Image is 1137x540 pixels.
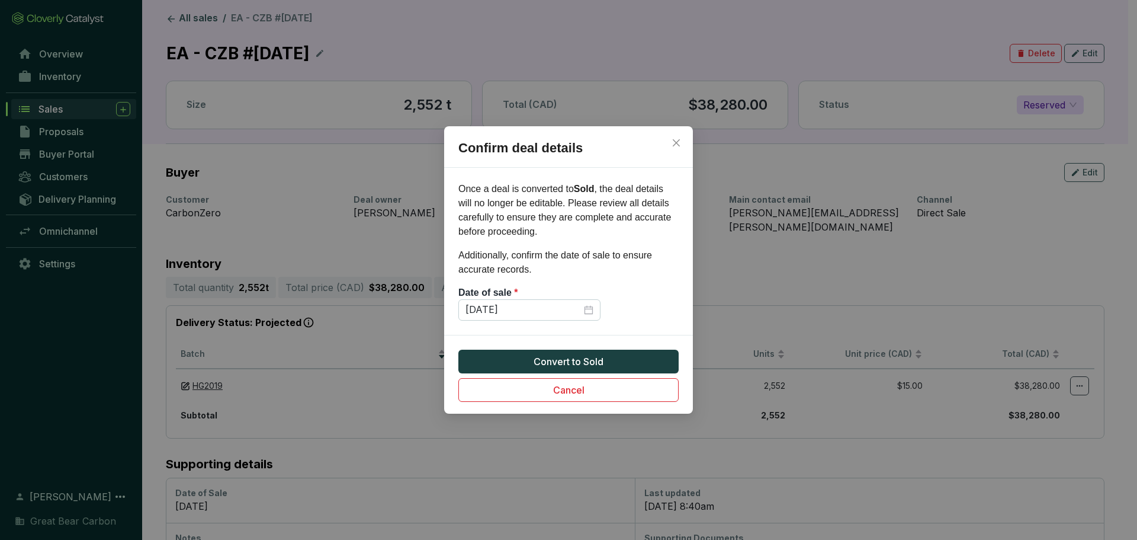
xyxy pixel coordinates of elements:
b: Sold [574,184,595,194]
span: Cancel [553,383,584,397]
label: Date of sale [458,286,518,299]
p: Additionally, confirm the date of sale to ensure accurate records. [458,248,679,277]
button: Close [667,133,686,152]
span: Close [667,138,686,148]
button: Cancel [458,378,679,402]
span: close [672,138,681,148]
p: Once a deal is converted to , the deal details will no longer be editable. Please review all deta... [458,182,679,239]
button: Convert to Sold [458,350,679,373]
input: Select date [465,303,582,317]
span: Convert to Sold [534,354,603,369]
h2: Confirm deal details [444,138,693,168]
